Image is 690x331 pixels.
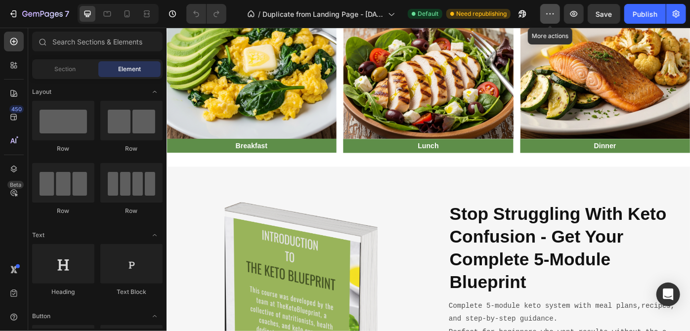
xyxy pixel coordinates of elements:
span: Button [32,312,50,321]
div: Row [32,207,94,215]
span: Layout [32,87,51,96]
p: Dinner [402,127,592,141]
div: 450 [9,105,24,113]
span: Text [32,231,44,240]
span: Toggle open [147,308,163,324]
span: Duplicate from Landing Page - [DATE] 12:32:51 [262,9,384,19]
span: Default [418,9,438,18]
span: Toggle open [147,84,163,100]
p: 7 [65,8,69,20]
div: Text Block [100,288,163,296]
div: Publish [633,9,657,19]
button: 7 [4,4,74,24]
div: Beta [7,181,24,189]
p: Lunch [201,127,391,141]
button: Publish [624,4,666,24]
h1: Stop Struggling With Keto Confusion - Get Your Complete 5-Module Blueprint [320,197,578,302]
input: Search Sections & Elements [32,32,163,51]
div: Undo/Redo [186,4,226,24]
div: Row [32,144,94,153]
div: Heading [32,288,94,296]
div: Row [100,207,163,215]
span: Save [596,10,612,18]
div: Row [100,144,163,153]
span: Need republishing [456,9,507,18]
span: Toggle open [147,227,163,243]
span: Section [55,65,76,74]
span: / [258,9,260,19]
div: Open Intercom Messenger [656,283,680,306]
button: Save [588,4,620,24]
span: Element [118,65,141,74]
